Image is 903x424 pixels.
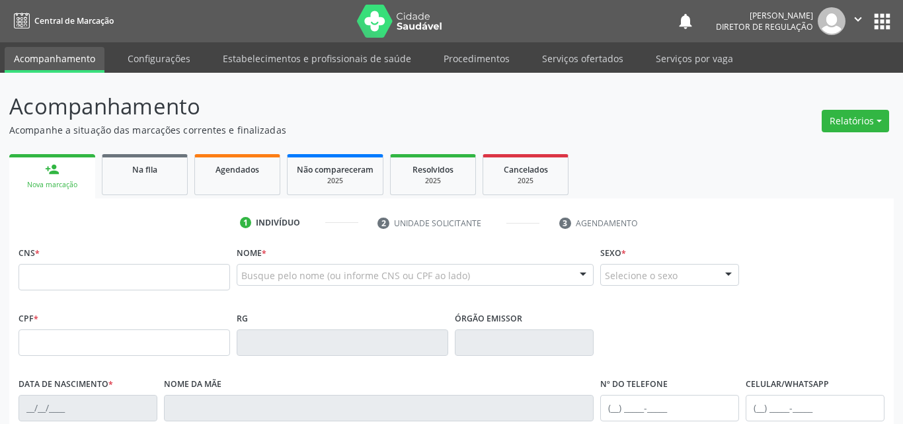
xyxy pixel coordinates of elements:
div: 2025 [297,176,373,186]
label: CPF [19,309,38,329]
a: Serviços por vaga [647,47,742,70]
a: Serviços ofertados [533,47,633,70]
span: Agendados [216,164,259,175]
button: apps [871,10,894,33]
div: Nova marcação [19,180,86,190]
input: __/__/____ [19,395,157,421]
span: Resolvidos [412,164,453,175]
p: Acompanhamento [9,90,629,123]
a: Configurações [118,47,200,70]
img: img [818,7,845,35]
span: Na fila [132,164,157,175]
a: Estabelecimentos e profissionais de saúde [214,47,420,70]
button:  [845,7,871,35]
input: (__) _____-_____ [600,395,739,421]
label: Celular/WhatsApp [746,374,829,395]
span: Não compareceram [297,164,373,175]
button: notifications [676,12,695,30]
a: Central de Marcação [9,10,114,32]
label: Nº do Telefone [600,374,668,395]
div: person_add [45,162,59,177]
span: Cancelados [504,164,548,175]
div: 2025 [492,176,559,186]
span: Busque pelo nome (ou informe CNS ou CPF ao lado) [241,269,470,282]
div: 2025 [400,176,466,186]
span: Diretor de regulação [716,21,813,32]
label: Sexo [600,243,626,264]
p: Acompanhe a situação das marcações correntes e finalizadas [9,123,629,137]
a: Procedimentos [434,47,519,70]
span: Selecione o sexo [605,269,678,282]
label: Data de nascimento [19,374,113,395]
label: Órgão emissor [455,309,522,329]
label: Nome [237,243,266,264]
label: Nome da mãe [164,374,221,395]
div: Indivíduo [256,217,300,229]
input: (__) _____-_____ [746,395,884,421]
div: [PERSON_NAME] [716,10,813,21]
label: CNS [19,243,40,264]
button: Relatórios [822,110,889,132]
div: 1 [240,217,252,229]
span: Central de Marcação [34,15,114,26]
i:  [851,12,865,26]
label: RG [237,309,248,329]
a: Acompanhamento [5,47,104,73]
